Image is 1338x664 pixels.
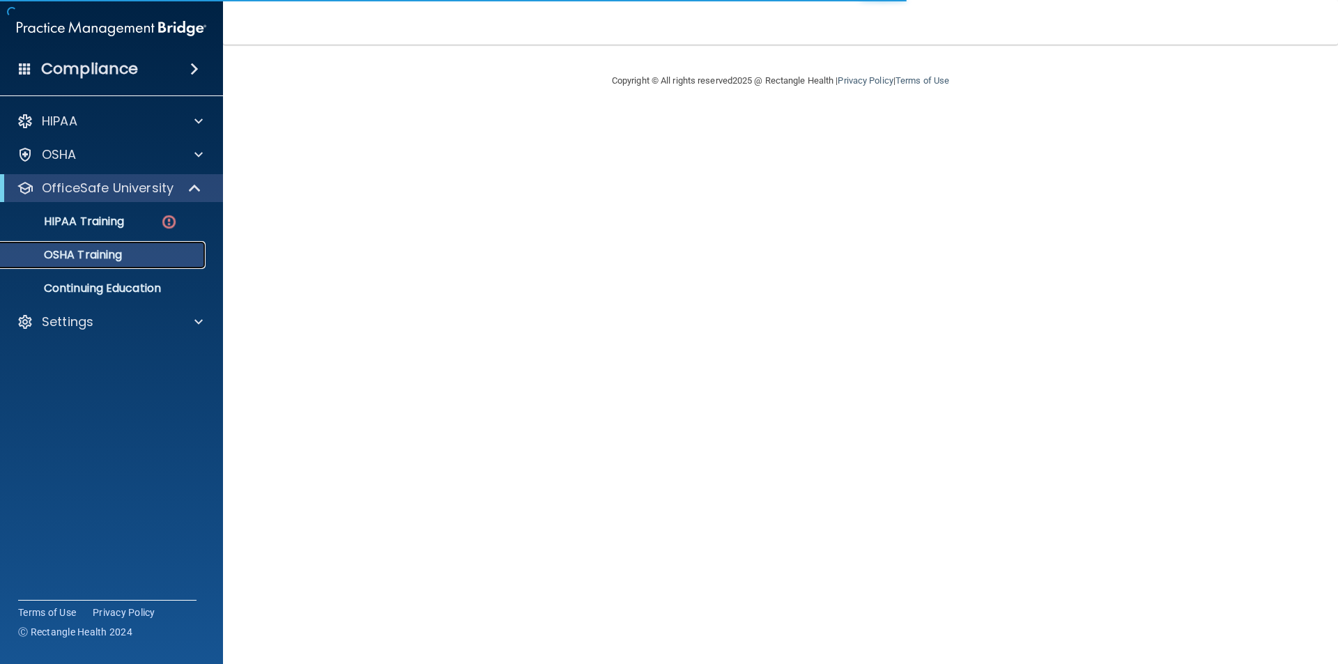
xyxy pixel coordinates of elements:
[838,75,893,86] a: Privacy Policy
[18,605,76,619] a: Terms of Use
[42,314,93,330] p: Settings
[17,180,202,196] a: OfficeSafe University
[160,213,178,231] img: danger-circle.6113f641.png
[17,146,203,163] a: OSHA
[9,215,124,229] p: HIPAA Training
[17,15,206,43] img: PMB logo
[17,314,203,330] a: Settings
[93,605,155,619] a: Privacy Policy
[9,248,122,262] p: OSHA Training
[526,59,1035,103] div: Copyright © All rights reserved 2025 @ Rectangle Health | |
[42,113,77,130] p: HIPAA
[1097,565,1321,621] iframe: Drift Widget Chat Controller
[9,281,199,295] p: Continuing Education
[42,146,77,163] p: OSHA
[17,113,203,130] a: HIPAA
[895,75,949,86] a: Terms of Use
[42,180,174,196] p: OfficeSafe University
[18,625,132,639] span: Ⓒ Rectangle Health 2024
[41,59,138,79] h4: Compliance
